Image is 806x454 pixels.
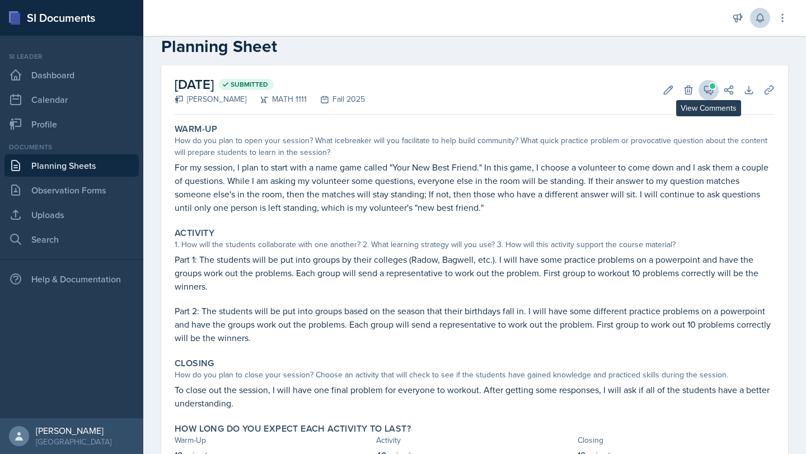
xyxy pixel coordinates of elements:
[376,434,573,446] div: Activity
[4,204,139,226] a: Uploads
[175,93,246,105] div: [PERSON_NAME]
[175,160,775,214] p: For my session, I plan to start with a name game called "Your New Best Friend." In this game, I c...
[36,425,111,436] div: [PERSON_NAME]
[175,383,775,410] p: To close out the session, I will have one final problem for everyone to workout. After getting so...
[231,80,268,89] span: Submitted
[175,124,218,135] label: Warm-Up
[699,80,719,100] button: View Comments
[4,268,139,290] div: Help & Documentation
[4,142,139,152] div: Documents
[175,434,372,446] div: Warm-Up
[175,423,411,434] label: How long do you expect each activity to last?
[4,113,139,135] a: Profile
[175,369,775,381] div: How do you plan to close your session? Choose an activity that will check to see if the students ...
[4,154,139,177] a: Planning Sheets
[4,88,139,111] a: Calendar
[161,36,788,56] h2: Planning Sheet
[175,228,214,239] label: Activity
[246,93,307,105] div: MATH 1111
[36,436,111,447] div: [GEOGRAPHIC_DATA]
[578,434,775,446] div: Closing
[4,228,139,250] a: Search
[175,253,775,293] p: Part 1: The students will be put into groups by their colleges (Radow, Bagwell, etc.). I will hav...
[4,51,139,62] div: Si leader
[175,74,365,94] h2: [DATE]
[4,179,139,201] a: Observation Forms
[307,93,365,105] div: Fall 2025
[175,358,214,369] label: Closing
[175,135,775,158] div: How do you plan to open your session? What icebreaker will you facilitate to help build community...
[175,304,775,344] p: Part 2: The students will be put into groups based on the season that their birthdays fall in. I ...
[4,64,139,86] a: Dashboard
[175,239,775,250] div: 1. How will the students collaborate with one another? 2. What learning strategy will you use? 3....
